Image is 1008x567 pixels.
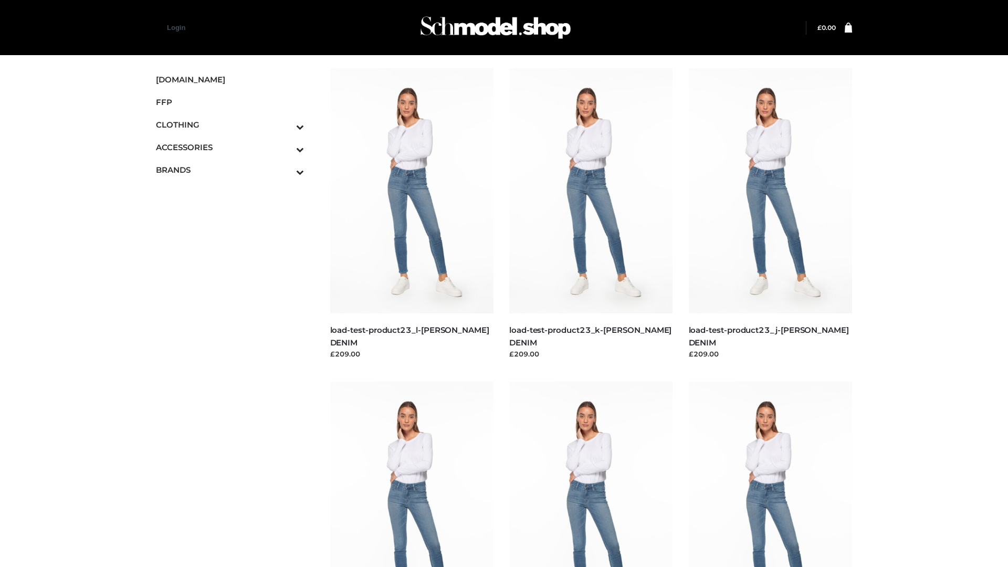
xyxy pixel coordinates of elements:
a: FFP [156,91,304,113]
div: £209.00 [509,349,673,359]
img: Schmodel Admin 964 [417,7,574,48]
a: CLOTHINGToggle Submenu [156,113,304,136]
a: ACCESSORIESToggle Submenu [156,136,304,159]
div: £209.00 [689,349,853,359]
span: ACCESSORIES [156,141,304,153]
div: £209.00 [330,349,494,359]
button: Toggle Submenu [267,159,304,181]
button: Toggle Submenu [267,136,304,159]
span: BRANDS [156,164,304,176]
span: [DOMAIN_NAME] [156,73,304,86]
bdi: 0.00 [817,24,836,31]
button: Toggle Submenu [267,113,304,136]
a: BRANDSToggle Submenu [156,159,304,181]
a: Login [167,24,185,31]
a: load-test-product23_k-[PERSON_NAME] DENIM [509,325,671,347]
a: £0.00 [817,24,836,31]
span: CLOTHING [156,119,304,131]
a: load-test-product23_l-[PERSON_NAME] DENIM [330,325,489,347]
span: £ [817,24,822,31]
a: [DOMAIN_NAME] [156,68,304,91]
span: FFP [156,96,304,108]
a: load-test-product23_j-[PERSON_NAME] DENIM [689,325,849,347]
